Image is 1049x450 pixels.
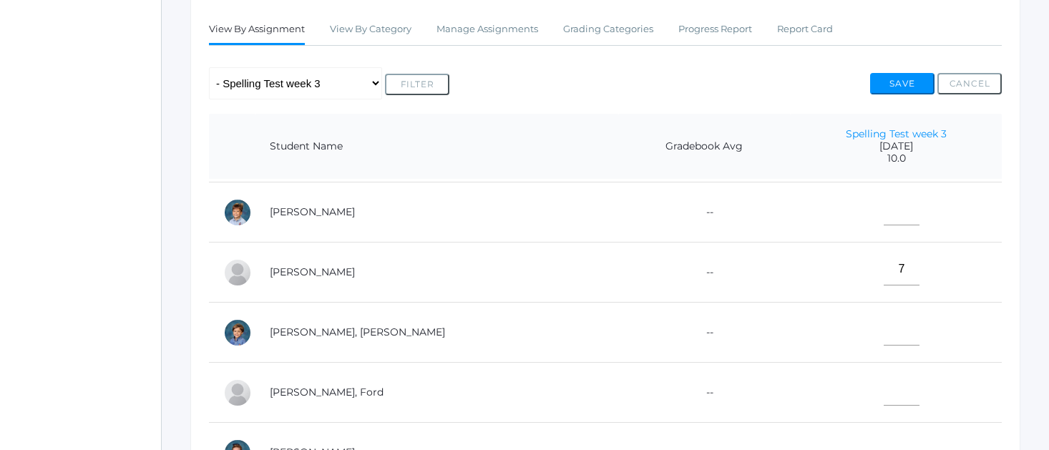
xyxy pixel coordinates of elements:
[330,15,411,44] a: View By Category
[563,15,653,44] a: Grading Categories
[270,265,355,278] a: [PERSON_NAME]
[618,363,791,423] td: --
[223,258,252,287] div: Chloé Noëlle Cope
[618,303,791,363] td: --
[270,205,355,218] a: [PERSON_NAME]
[618,114,791,180] th: Gradebook Avg
[870,73,935,94] button: Save
[270,386,384,398] a: [PERSON_NAME], Ford
[805,140,987,152] span: [DATE]
[223,378,252,407] div: Ford Ferris
[270,326,445,338] a: [PERSON_NAME], [PERSON_NAME]
[618,182,791,243] td: --
[777,15,833,44] a: Report Card
[223,318,252,347] div: Austen Crosby
[385,74,449,95] button: Filter
[436,15,538,44] a: Manage Assignments
[209,15,305,46] a: View By Assignment
[678,15,752,44] a: Progress Report
[618,243,791,303] td: --
[805,152,987,165] span: 10.0
[223,198,252,227] div: Obadiah Bradley
[255,114,618,180] th: Student Name
[846,127,947,140] a: Spelling Test week 3
[937,73,1002,94] button: Cancel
